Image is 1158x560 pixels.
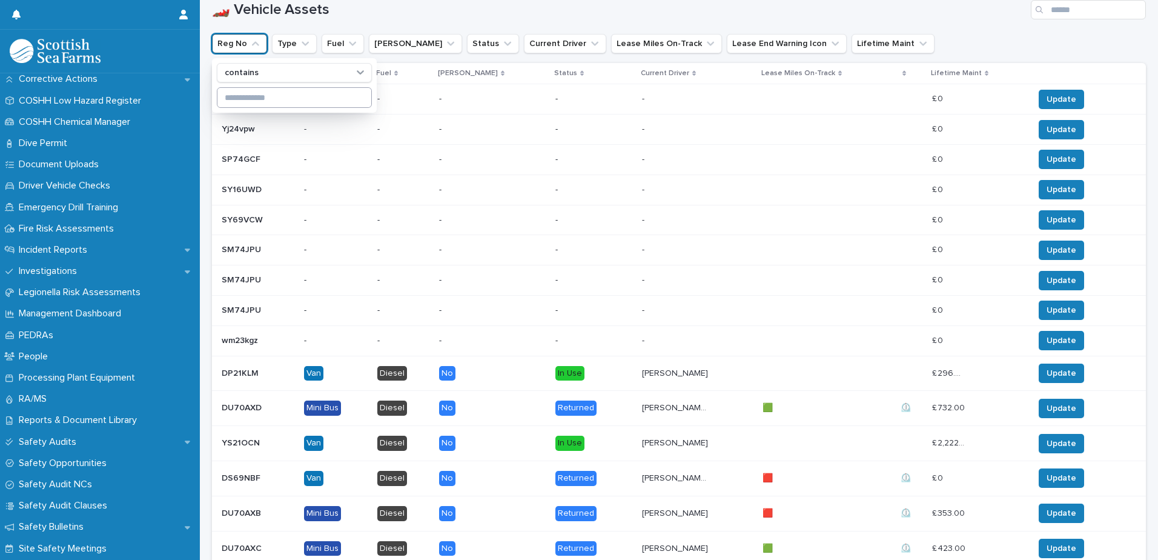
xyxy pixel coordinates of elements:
p: Corrective Actions [14,73,107,85]
p: - [642,92,647,104]
img: bPIBxiqnSb2ggTQWdOVV [10,39,101,63]
tr: SY16UWDSY16UWD ------ £ 0£ 0 Update [212,175,1146,205]
span: Update [1047,367,1076,379]
div: Diesel [377,541,407,556]
div: No [439,401,455,416]
p: contains [225,68,259,78]
p: - [642,242,647,255]
p: 🟥 [763,471,775,484]
p: - [377,185,429,195]
p: Investigations [14,265,87,277]
p: DU70AXD [222,401,264,413]
p: - [377,155,429,165]
p: Processing Plant Equipment [14,372,145,384]
div: Van [304,366,323,381]
p: - [304,275,368,285]
p: 🟩 [763,401,775,413]
div: Mini Bus [304,541,341,556]
button: Update [1039,241,1084,260]
tr: Yj24vpwYj24vpw ------ £ 0£ 0 Update [212,115,1146,145]
button: Lifetime Maint [852,34,935,53]
p: Management Dashboard [14,308,131,319]
p: - [439,185,506,195]
p: £ 353.00 [932,506,967,519]
div: No [439,541,455,556]
span: Update [1047,124,1076,136]
p: 🟥 [763,506,775,519]
p: - [439,245,506,255]
p: £ 0 [932,213,945,225]
p: - [555,124,623,135]
p: Charlie McDermott [642,541,710,554]
p: £ 2,222.00 [932,436,968,448]
p: - [439,215,506,225]
p: Safety Audit NCs [14,479,102,490]
p: Fire Risk Assessments [14,223,124,235]
p: - [377,215,429,225]
p: - [304,185,368,195]
p: - [377,124,429,135]
div: Diesel [377,401,407,416]
div: Diesel [377,471,407,486]
p: Incident Reports [14,244,97,256]
p: SY69VCW [222,213,265,225]
p: - [555,245,623,255]
p: DS69NBF [222,471,263,484]
p: - [555,185,623,195]
p: Safety Audits [14,436,86,448]
div: Returned [555,541,597,556]
p: 🟩 [763,541,775,554]
p: £ 0 [932,152,945,165]
p: - [439,275,506,285]
span: Update [1047,335,1076,347]
span: Update [1047,542,1076,555]
p: Safety Opportunities [14,458,116,469]
div: Van [304,436,323,451]
p: Document Uploads [14,159,108,170]
p: Yj24vpw [222,122,257,135]
button: Current Driver [524,34,606,53]
p: - [439,94,506,104]
tr: SM74JPUSM74JPU ------ £ 0£ 0 Update [212,235,1146,265]
p: - [555,155,623,165]
button: Update [1039,504,1084,523]
p: ⏲️ [901,541,913,554]
div: Mini Bus [304,401,341,416]
div: Returned [555,471,597,486]
button: Update [1039,90,1084,109]
p: £ 0 [932,303,945,316]
span: Update [1047,275,1076,287]
p: Status [554,67,577,80]
span: Update [1047,93,1076,105]
button: Fuel [322,34,364,53]
p: - [377,305,429,316]
button: Lightfoot [369,34,462,53]
div: Mini Bus [304,506,341,521]
button: Status [467,34,519,53]
p: - [439,155,506,165]
span: Update [1047,153,1076,165]
p: [PERSON_NAME] [642,436,710,448]
p: DU70AXC [222,541,264,554]
p: - [555,275,623,285]
tr: wm23kgzwm23kgz ------ £ 0£ 0 Update [212,325,1146,356]
p: Dive Permit [14,138,77,149]
p: £ 0 [932,182,945,195]
p: £ 0 [932,471,945,484]
span: Update [1047,507,1076,519]
p: Legionella Risk Assessments [14,287,150,298]
tr: SY69VCWSY69VCW ------ £ 0£ 0 Update [212,205,1146,235]
p: Site Safety Meetings [14,543,116,555]
p: - [642,303,647,316]
p: - [304,124,368,135]
p: - [642,182,647,195]
tr: DU70AXDDU70AXD Mini BusDieselNoReturned[PERSON_NAME], [PERSON_NAME], [PERSON_NAME], [PERSON_NAME]... [212,391,1146,426]
p: DP21KLM [222,366,261,379]
p: - [555,94,623,104]
p: £ 0 [932,122,945,135]
tr: DU70AXBDU70AXB Mini BusDieselNoReturned[PERSON_NAME][PERSON_NAME] 🟥🟥 ⏲️⏲️ £ 353.00£ 353.00 Update [212,496,1146,531]
p: SY16UWD [222,182,264,195]
div: No [439,366,455,381]
tr: SP74GCFSP74GCF ------ £ 0£ 0 Update [212,144,1146,175]
p: - [304,155,368,165]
